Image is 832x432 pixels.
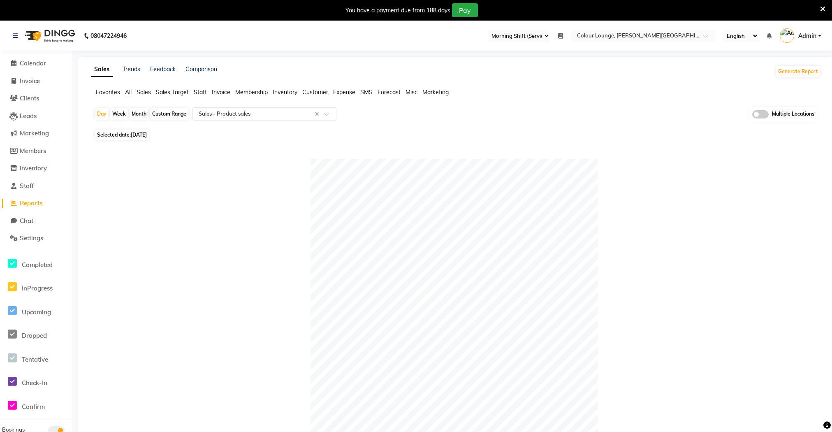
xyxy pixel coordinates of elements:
span: Invoice [20,77,40,85]
div: Week [110,108,128,120]
span: Multiple Locations [772,110,814,118]
a: Reports [2,199,70,208]
span: Inventory [273,88,297,96]
span: Members [20,147,46,155]
a: Sales [91,62,113,77]
span: Reports [20,199,42,207]
a: Feedback [150,65,176,73]
span: Dropped [22,332,47,339]
a: Staff [2,181,70,191]
span: Selected date: [95,130,149,140]
span: Upcoming [22,308,51,316]
span: Admin [798,32,816,40]
a: Trends [123,65,140,73]
span: Leads [20,112,37,120]
span: Expense [333,88,355,96]
span: Check-In [22,379,47,387]
a: Invoice [2,77,70,86]
span: Misc [406,88,417,96]
span: Forecast [378,88,401,96]
span: Favorites [96,88,120,96]
span: InProgress [22,284,53,292]
span: Invoice [212,88,230,96]
a: Clients [2,94,70,103]
a: Marketing [2,129,70,138]
span: Settings [20,234,43,242]
span: Clients [20,94,39,102]
span: Completed [22,261,53,269]
button: Pay [452,3,478,17]
img: Admin [780,28,794,43]
button: Generate Report [776,66,820,77]
a: Chat [2,216,70,226]
span: Confirm [22,403,45,411]
img: logo [21,24,77,47]
div: Month [130,108,148,120]
a: Calendar [2,59,70,68]
span: Customer [302,88,328,96]
span: Chat [20,217,33,225]
span: Calendar [20,59,46,67]
span: Clear all [315,110,322,118]
div: You have a payment due from 188 days [345,6,450,15]
a: Members [2,146,70,156]
a: Inventory [2,164,70,173]
span: Marketing [422,88,449,96]
b: 08047224946 [90,24,127,47]
span: All [125,88,132,96]
a: Leads [2,111,70,121]
div: Custom Range [150,108,188,120]
span: Staff [20,182,34,190]
span: Marketing [20,129,49,137]
span: Membership [235,88,268,96]
span: [DATE] [131,132,147,138]
span: SMS [360,88,373,96]
span: Staff [194,88,207,96]
a: Comparison [185,65,217,73]
span: Inventory [20,164,47,172]
div: Day [95,108,109,120]
span: Sales Target [156,88,189,96]
span: Tentative [22,355,48,363]
span: Sales [137,88,151,96]
a: Settings [2,234,70,243]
